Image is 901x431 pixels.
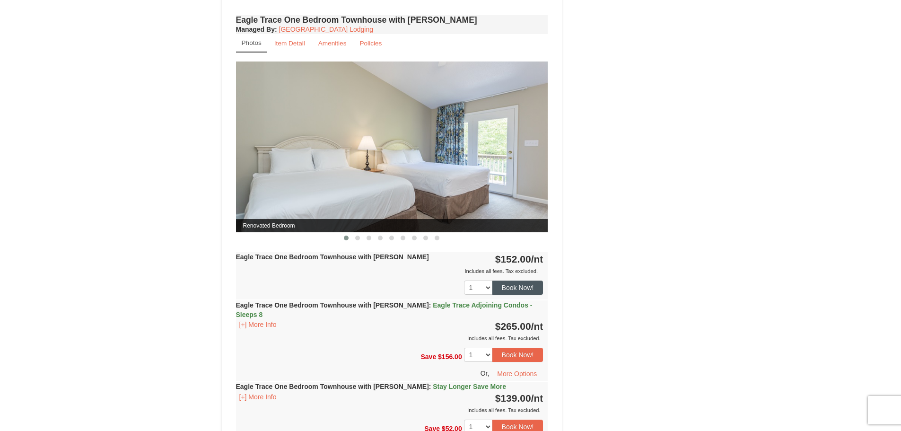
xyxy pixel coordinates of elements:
a: Photos [236,34,267,53]
img: Renovated Bedroom [236,62,548,232]
h4: Eagle Trace One Bedroom Townhouse with [PERSON_NAME] [236,15,548,25]
button: [+] More Info [236,392,280,402]
button: Book Now! [492,348,543,362]
span: /nt [531,393,543,404]
small: Amenities [318,40,347,47]
div: Includes all fees. Tax excluded. [236,266,543,276]
div: Includes all fees. Tax excluded. [236,405,543,415]
strong: $152.00 [495,254,543,264]
strong: : [236,26,277,33]
span: : [429,383,431,390]
a: [GEOGRAPHIC_DATA] Lodging [279,26,373,33]
span: $156.00 [438,353,462,361]
span: Save [420,353,436,361]
small: Item Detail [274,40,305,47]
span: /nt [531,321,543,332]
strong: Eagle Trace One Bedroom Townhouse with [PERSON_NAME] [236,383,507,390]
span: : [429,301,431,309]
strong: Eagle Trace One Bedroom Townhouse with [PERSON_NAME] [236,301,533,318]
a: Item Detail [268,34,311,53]
small: Photos [242,39,262,46]
span: Stay Longer Save More [433,383,506,390]
div: Includes all fees. Tax excluded. [236,334,543,343]
button: [+] More Info [236,319,280,330]
span: Or, [481,369,490,377]
small: Policies [359,40,382,47]
span: Eagle Trace Adjoining Condos - Sleeps 8 [236,301,533,318]
span: /nt [531,254,543,264]
span: Renovated Bedroom [236,219,548,232]
strong: Eagle Trace One Bedroom Townhouse with [PERSON_NAME] [236,253,429,261]
button: More Options [491,367,543,381]
button: Book Now! [492,281,543,295]
span: Managed By [236,26,275,33]
span: $139.00 [495,393,531,404]
a: Amenities [312,34,353,53]
span: $265.00 [495,321,531,332]
a: Policies [353,34,388,53]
